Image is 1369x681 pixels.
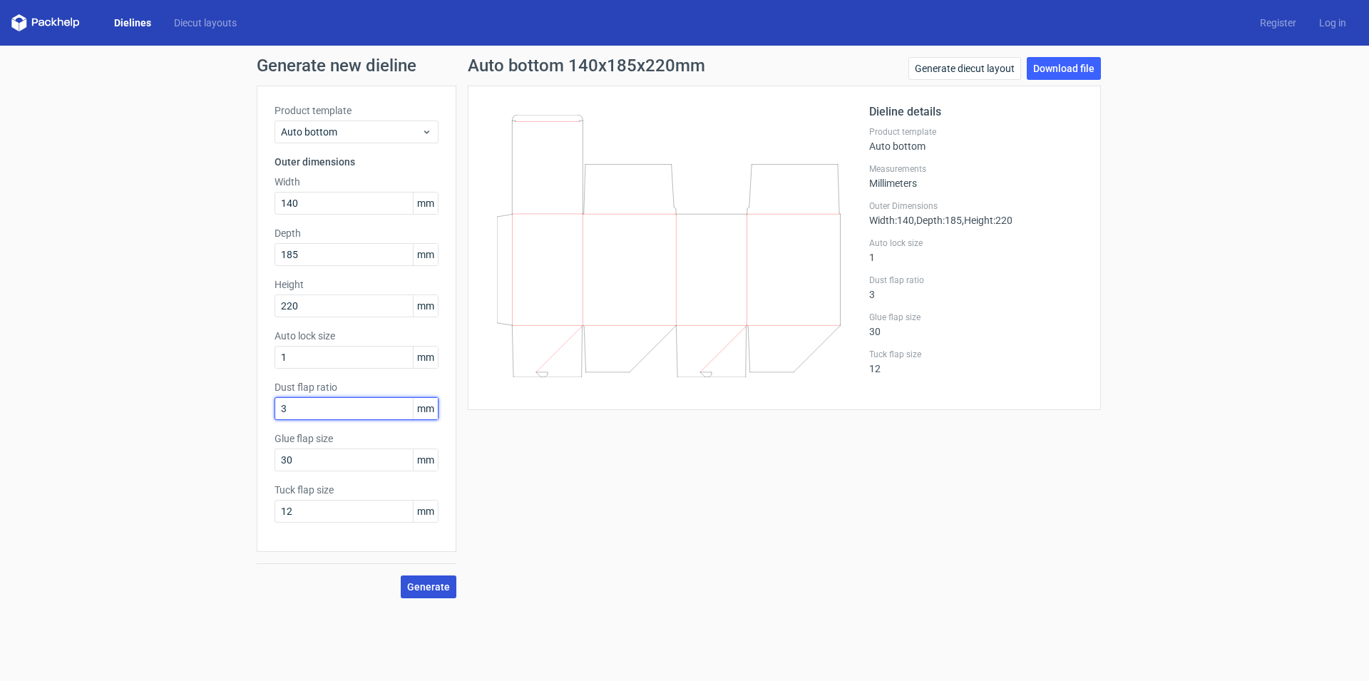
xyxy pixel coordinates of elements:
span: mm [413,295,438,317]
span: , Depth : 185 [914,215,962,226]
span: mm [413,193,438,214]
label: Product template [275,103,439,118]
label: Glue flap size [869,312,1083,323]
h2: Dieline details [869,103,1083,121]
label: Height [275,277,439,292]
label: Tuck flap size [275,483,439,497]
a: Generate diecut layout [908,57,1021,80]
span: mm [413,244,438,265]
span: Width : 140 [869,215,914,226]
span: Generate [407,582,450,592]
h1: Auto bottom 140x185x220mm [468,57,705,74]
label: Dust flap ratio [869,275,1083,286]
span: mm [413,501,438,522]
span: mm [413,449,438,471]
label: Dust flap ratio [275,380,439,394]
span: , Height : 220 [962,215,1012,226]
div: Millimeters [869,163,1083,189]
span: mm [413,347,438,368]
div: 12 [869,349,1083,374]
a: Log in [1308,16,1358,30]
label: Width [275,175,439,189]
h3: Outer dimensions [275,155,439,169]
label: Depth [275,226,439,240]
a: Download file [1027,57,1101,80]
span: Auto bottom [281,125,421,139]
label: Auto lock size [275,329,439,343]
label: Outer Dimensions [869,200,1083,212]
a: Register [1248,16,1308,30]
div: 30 [869,312,1083,337]
a: Dielines [103,16,163,30]
label: Measurements [869,163,1083,175]
label: Tuck flap size [869,349,1083,360]
div: 3 [869,275,1083,300]
label: Glue flap size [275,431,439,446]
label: Product template [869,126,1083,138]
div: 1 [869,237,1083,263]
h1: Generate new dieline [257,57,1112,74]
a: Diecut layouts [163,16,248,30]
span: mm [413,398,438,419]
div: Auto bottom [869,126,1083,152]
button: Generate [401,575,456,598]
label: Auto lock size [869,237,1083,249]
